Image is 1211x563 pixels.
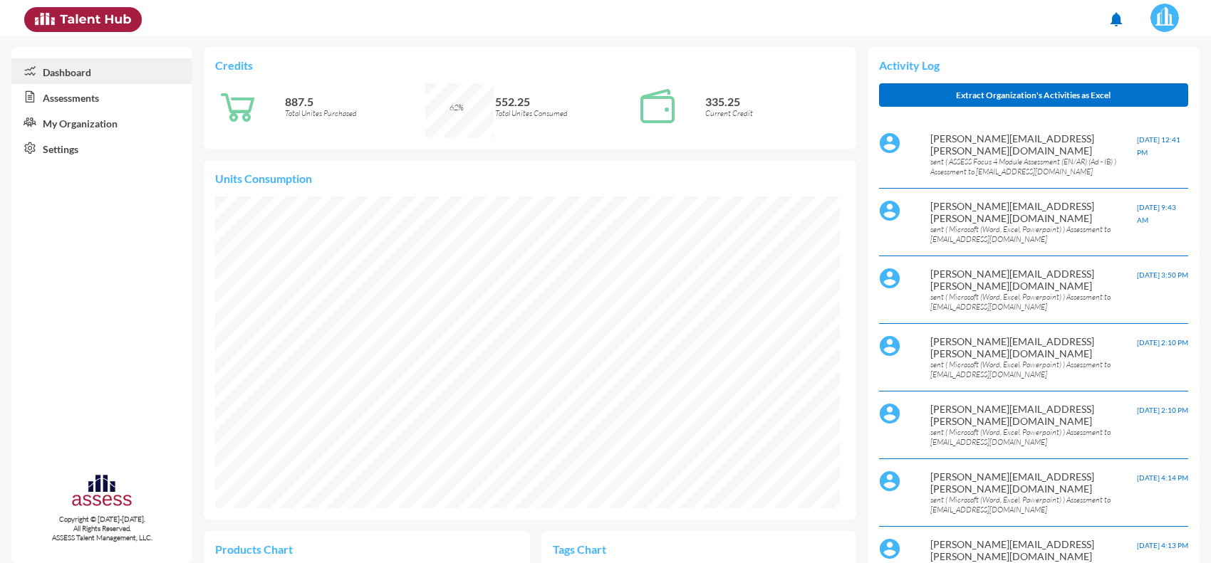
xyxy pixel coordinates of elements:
p: [PERSON_NAME][EMAIL_ADDRESS][PERSON_NAME][DOMAIN_NAME] [930,335,1136,359]
mat-icon: notifications [1108,11,1125,28]
span: [DATE] 4:14 PM [1137,473,1188,482]
p: Total Unites Consumed [495,108,635,118]
span: [DATE] 4:13 PM [1137,541,1188,549]
span: 62% [449,102,464,112]
p: 552.25 [495,95,635,108]
a: My Organization [11,110,192,135]
button: Extract Organization's Activities as Excel [879,83,1188,107]
span: [DATE] 3:50 PM [1137,270,1188,279]
p: sent ( ASSESS Focus 4 Module Assessment (EN/AR) (Ad - IB) ) Assessment to [EMAIL_ADDRESS][DOMAIN_... [930,157,1136,177]
p: Tags Chart [553,542,699,556]
span: [DATE] 2:10 PM [1137,406,1188,414]
a: Settings [11,135,192,161]
img: default%20profile%20image.svg [879,335,900,357]
a: Assessments [11,84,192,110]
p: Total Unites Purchased [285,108,425,118]
img: assesscompany-logo.png [71,473,134,512]
p: [PERSON_NAME][EMAIL_ADDRESS][PERSON_NAME][DOMAIN_NAME] [930,132,1136,157]
a: Dashboard [11,58,192,84]
p: 335.25 [705,95,845,108]
p: sent ( Microsoft (Word, Excel, Powerpoint) ) Assessment to [EMAIL_ADDRESS][DOMAIN_NAME] [930,292,1136,312]
p: Credits [215,58,845,72]
p: [PERSON_NAME][EMAIL_ADDRESS][PERSON_NAME][DOMAIN_NAME] [930,268,1136,292]
span: [DATE] 9:43 AM [1137,203,1176,224]
p: Products Chart [215,542,367,556]
p: [PERSON_NAME][EMAIL_ADDRESS][PERSON_NAME][DOMAIN_NAME] [930,470,1136,495]
p: 887.5 [285,95,425,108]
p: [PERSON_NAME][EMAIL_ADDRESS][PERSON_NAME][DOMAIN_NAME] [930,403,1136,427]
img: default%20profile%20image.svg [879,470,900,492]
p: Copyright © [DATE]-[DATE]. All Rights Reserved. ASSESS Talent Management, LLC. [11,515,192,542]
p: sent ( Microsoft (Word, Excel, Powerpoint) ) Assessment to [EMAIL_ADDRESS][DOMAIN_NAME] [930,359,1136,379]
p: sent ( Microsoft (Word, Excel, Powerpoint) ) Assessment to [EMAIL_ADDRESS][DOMAIN_NAME] [930,427,1136,447]
img: default%20profile%20image.svg [879,200,900,221]
img: default%20profile%20image.svg [879,132,900,154]
p: [PERSON_NAME][EMAIL_ADDRESS][PERSON_NAME][DOMAIN_NAME] [930,200,1136,224]
p: Units Consumption [215,172,845,185]
img: default%20profile%20image.svg [879,538,900,559]
p: [PERSON_NAME][EMAIL_ADDRESS][PERSON_NAME][DOMAIN_NAME] [930,538,1136,562]
img: default%20profile%20image.svg [879,268,900,289]
p: sent ( Microsoft (Word, Excel, Powerpoint) ) Assessment to [EMAIL_ADDRESS][DOMAIN_NAME] [930,224,1136,244]
span: [DATE] 2:10 PM [1137,338,1188,347]
img: default%20profile%20image.svg [879,403,900,424]
p: Current Credit [705,108,845,118]
p: sent ( Microsoft (Word, Excel, Powerpoint) ) Assessment to [EMAIL_ADDRESS][DOMAIN_NAME] [930,495,1136,515]
p: Activity Log [879,58,1188,72]
span: [DATE] 12:41 PM [1137,135,1180,157]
